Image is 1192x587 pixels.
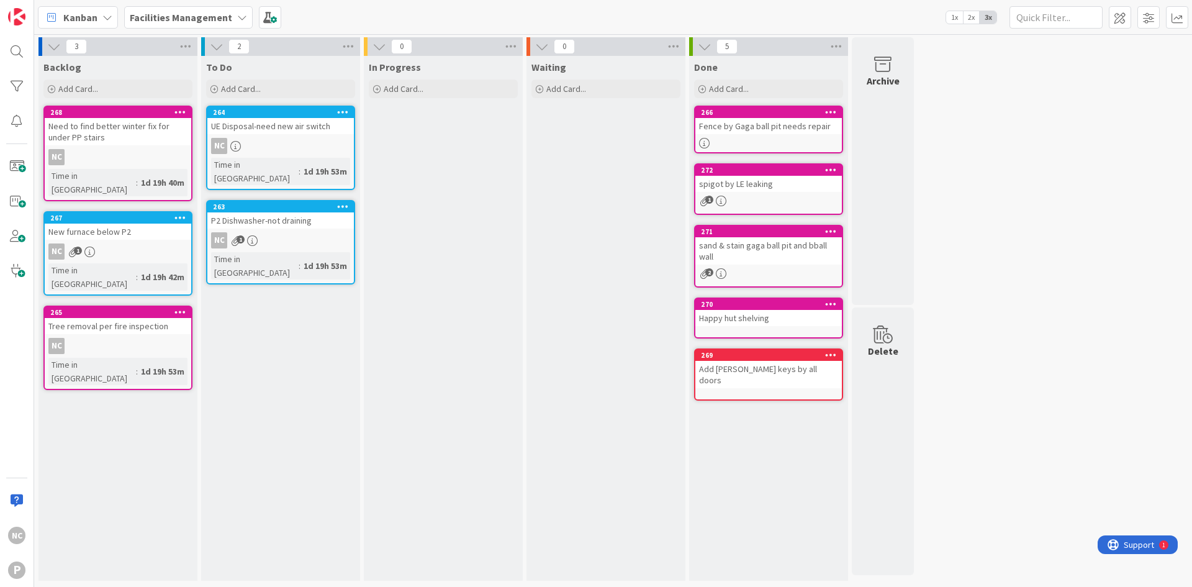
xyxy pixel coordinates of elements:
[45,107,191,118] div: 268
[211,158,299,185] div: Time in [GEOGRAPHIC_DATA]
[695,107,842,118] div: 266
[705,196,713,204] span: 1
[211,232,227,248] div: NC
[695,176,842,192] div: spigot by LE leaking
[701,108,842,117] div: 266
[701,166,842,175] div: 272
[694,61,718,73] span: Done
[531,61,566,73] span: Waiting
[138,270,187,284] div: 1d 19h 42m
[701,227,842,236] div: 271
[8,8,25,25] img: Visit kanbanzone.com
[695,350,842,388] div: 269Add [PERSON_NAME] keys by all doors
[8,527,25,544] div: NC
[45,307,191,318] div: 265
[705,268,713,276] span: 2
[48,243,65,260] div: NC
[554,39,575,54] span: 0
[207,107,354,118] div: 264
[228,39,250,54] span: 2
[369,61,421,73] span: In Progress
[74,247,82,255] span: 1
[48,169,136,196] div: Time in [GEOGRAPHIC_DATA]
[45,212,191,224] div: 267
[45,107,191,145] div: 268Need to find better winter fix for under PP stairs
[299,259,300,273] span: :
[213,202,354,211] div: 263
[26,2,56,17] span: Support
[211,252,299,280] div: Time in [GEOGRAPHIC_DATA]
[300,259,350,273] div: 1d 19h 53m
[213,108,354,117] div: 264
[211,138,227,154] div: NC
[43,61,81,73] span: Backlog
[45,149,191,165] div: NC
[695,165,842,176] div: 272
[207,138,354,154] div: NC
[50,308,191,317] div: 265
[136,365,138,378] span: :
[48,358,136,385] div: Time in [GEOGRAPHIC_DATA]
[8,562,25,579] div: P
[868,344,898,358] div: Delete
[65,5,68,15] div: 1
[50,214,191,222] div: 267
[980,11,996,24] span: 3x
[45,307,191,334] div: 265Tree removal per fire inspection
[867,73,900,88] div: Archive
[963,11,980,24] span: 2x
[207,107,354,134] div: 264UE Disposal-need new air switch
[300,165,350,178] div: 1d 19h 53m
[45,224,191,240] div: New furnace below P2
[701,351,842,360] div: 269
[695,226,842,265] div: 271sand & stain gaga ball pit and bball wall
[45,243,191,260] div: NC
[695,237,842,265] div: sand & stain gaga ball pit and bball wall
[45,118,191,145] div: Need to find better winter fix for under PP stairs
[695,299,842,310] div: 270
[48,338,65,354] div: NC
[299,165,300,178] span: :
[709,83,749,94] span: Add Card...
[45,318,191,334] div: Tree removal per fire inspection
[207,201,354,229] div: 263P2 Dishwasher-not draining
[546,83,586,94] span: Add Card...
[45,338,191,354] div: NC
[221,83,261,94] span: Add Card...
[237,235,245,243] span: 1
[138,176,187,189] div: 1d 19h 40m
[695,118,842,134] div: Fence by Gaga ball pit needs repair
[695,226,842,237] div: 271
[66,39,87,54] span: 3
[695,165,842,192] div: 272spigot by LE leaking
[58,83,98,94] span: Add Card...
[716,39,738,54] span: 5
[45,212,191,240] div: 267New furnace below P2
[136,176,138,189] span: :
[130,11,232,24] b: Facilities Management
[207,201,354,212] div: 263
[206,61,232,73] span: To Do
[50,108,191,117] div: 268
[695,350,842,361] div: 269
[1009,6,1103,29] input: Quick Filter...
[207,118,354,134] div: UE Disposal-need new air switch
[695,299,842,326] div: 270Happy hut shelving
[695,310,842,326] div: Happy hut shelving
[63,10,97,25] span: Kanban
[207,212,354,229] div: P2 Dishwasher-not draining
[136,270,138,284] span: :
[695,361,842,388] div: Add [PERSON_NAME] keys by all doors
[138,365,187,378] div: 1d 19h 53m
[701,300,842,309] div: 270
[48,149,65,165] div: NC
[695,107,842,134] div: 266Fence by Gaga ball pit needs repair
[384,83,423,94] span: Add Card...
[946,11,963,24] span: 1x
[48,263,136,291] div: Time in [GEOGRAPHIC_DATA]
[207,232,354,248] div: NC
[391,39,412,54] span: 0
